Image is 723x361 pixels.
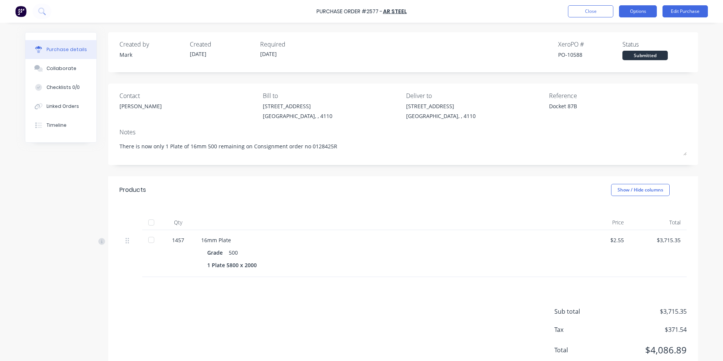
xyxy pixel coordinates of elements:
button: Show / Hide columns [611,184,670,196]
span: $4,086.89 [611,343,687,357]
div: Required [260,40,324,49]
div: $2.55 [579,236,624,244]
div: Notes [119,128,687,137]
div: Total [630,215,687,230]
div: 16mm Plate [201,236,567,244]
div: [PERSON_NAME] [119,102,162,110]
div: [GEOGRAPHIC_DATA], , 4110 [263,112,332,120]
button: Edit Purchase [662,5,708,17]
div: Created [190,40,254,49]
button: Collaborate [25,59,96,78]
span: Total [554,345,611,355]
div: Created by [119,40,184,49]
span: Sub total [554,307,611,316]
div: Price [573,215,630,230]
div: Contact [119,91,257,100]
button: Linked Orders [25,97,96,116]
div: Checklists 0/0 [47,84,80,91]
div: Submitted [622,51,668,60]
button: Checklists 0/0 [25,78,96,97]
button: Purchase details [25,40,96,59]
a: AR STEEL [383,8,407,15]
div: Xero PO # [558,40,622,49]
div: PO-10588 [558,51,622,59]
div: $3,715.35 [636,236,681,244]
div: [GEOGRAPHIC_DATA], , 4110 [406,112,476,120]
div: Reference [549,91,687,100]
div: [STREET_ADDRESS] [263,102,332,110]
div: [STREET_ADDRESS] [406,102,476,110]
div: Purchase Order #2577 - [317,8,382,16]
div: Bill to [263,91,400,100]
div: 1 Plate 5800 x 2000 [207,260,263,271]
button: Options [619,5,657,17]
span: $3,715.35 [611,307,687,316]
div: Products [119,185,146,195]
div: Grade [207,247,229,258]
span: Tax [554,325,611,334]
div: Linked Orders [47,103,79,110]
div: Status [622,40,687,49]
div: Purchase details [47,46,87,53]
button: Close [568,5,613,17]
div: Deliver to [406,91,544,100]
textarea: There is now only 1 Plate of 16mm 500 remaining on Consignment order no 0128425R [119,138,687,156]
div: Collaborate [47,65,76,72]
img: Factory [15,6,26,17]
div: 500 [229,247,238,258]
span: $371.54 [611,325,687,334]
div: Mark [119,51,184,59]
div: Qty [161,215,195,230]
div: Timeline [47,122,67,129]
textarea: Docket 87B [549,102,644,119]
div: 1457 [167,236,189,244]
button: Timeline [25,116,96,135]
